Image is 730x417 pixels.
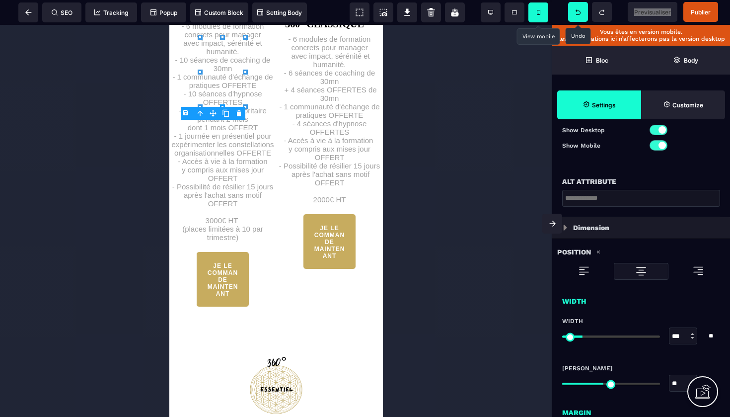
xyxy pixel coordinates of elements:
[552,46,641,75] span: Open Blocks
[82,406,131,413] text: OFFRE DE BASE
[634,8,671,16] span: Previsualiser
[562,175,720,187] div: Alt attribute
[552,290,730,307] div: Width
[71,331,143,397] img: 7330cbb3e110190e0e7ece2900e972bd_10.png
[672,101,703,109] strong: Customize
[150,9,177,16] span: Popup
[563,225,567,231] img: loading
[578,265,590,277] img: loading
[257,9,302,16] span: Setting Body
[195,9,243,16] span: Custom Block
[592,101,616,109] strong: Settings
[27,227,80,282] button: JE LE COMMANDE MAINTENANT
[596,250,601,254] img: loading
[562,317,583,325] span: Width
[641,90,725,119] span: Open Style Manager
[562,364,613,372] span: [PERSON_NAME]
[350,2,369,22] span: View components
[557,35,725,42] p: Les modifications ici n’affecterons pas la version desktop
[692,265,704,277] img: loading
[557,28,725,35] p: Vous êtes en version mobile.
[562,141,641,151] p: Show Mobile
[596,57,608,64] strong: Bloc
[573,222,609,234] p: Dimension
[641,46,730,75] span: Open Layer Manager
[94,9,128,16] span: Tracking
[691,8,711,16] span: Publier
[134,189,187,245] button: JE LE COMMANDE MAINTENANT
[373,2,393,22] span: Screenshot
[107,5,214,179] h1: - 6 modules de formation concrets pour manager avec impact, sérénité et humanité. - 6 séances de ...
[557,90,641,119] span: Settings
[557,246,591,258] p: Position
[635,265,647,277] img: loading
[628,2,677,22] span: Preview
[684,57,698,64] strong: Body
[562,125,641,135] p: Show Desktop
[52,9,73,16] span: SEO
